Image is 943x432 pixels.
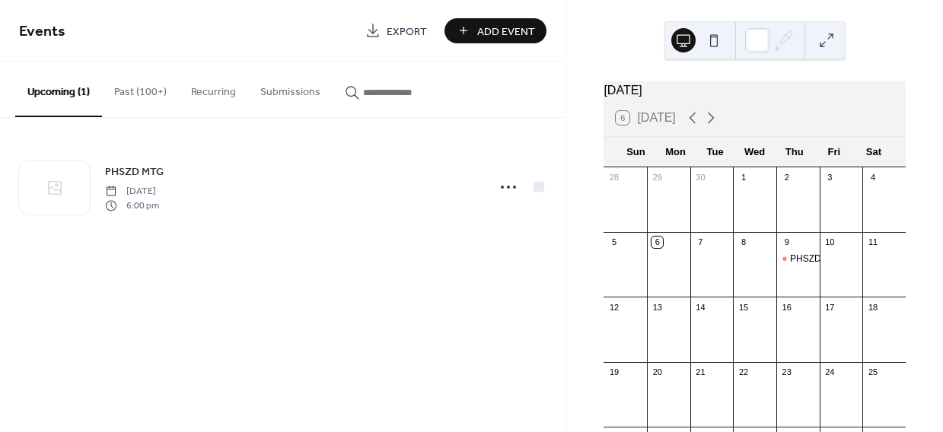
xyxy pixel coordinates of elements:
button: Add Event [444,18,546,43]
div: 13 [651,301,663,313]
div: 4 [867,172,878,183]
div: 12 [608,301,620,313]
div: 3 [824,172,836,183]
div: 10 [824,237,836,248]
div: 24 [824,367,836,378]
span: PHSZD MTG [105,164,164,180]
div: Tue [696,137,735,167]
div: 25 [867,367,878,378]
div: 20 [651,367,663,378]
div: 17 [824,301,836,313]
div: Wed [735,137,775,167]
button: Submissions [248,62,333,116]
div: 23 [781,367,792,378]
div: 22 [738,367,749,378]
div: 6 [651,237,663,248]
button: Recurring [179,62,248,116]
div: 11 [867,237,878,248]
div: Fri [814,137,854,167]
div: PHSZD MTG [776,253,820,265]
div: 7 [695,237,706,248]
div: 8 [738,237,749,248]
span: Events [19,17,65,46]
div: Sun [616,137,655,167]
div: 2 [781,172,792,183]
div: [DATE] [604,81,906,100]
span: Add Event [477,24,535,40]
div: 28 [608,172,620,183]
div: 1 [738,172,749,183]
span: Export [387,24,427,40]
a: PHSZD MTG [105,163,164,180]
span: 6:00 pm [105,199,159,212]
div: PHSZD MTG [790,253,844,265]
div: 30 [695,172,706,183]
div: 21 [695,367,706,378]
button: Upcoming (1) [15,62,102,117]
div: 29 [651,172,663,183]
div: 16 [781,301,792,313]
span: [DATE] [105,185,159,199]
div: 9 [781,237,792,248]
div: Sat [854,137,894,167]
button: Past (100+) [102,62,179,116]
div: 19 [608,367,620,378]
div: Mon [655,137,695,167]
div: 14 [695,301,706,313]
div: Thu [775,137,814,167]
a: Export [354,18,438,43]
div: 18 [867,301,878,313]
div: 5 [608,237,620,248]
div: 15 [738,301,749,313]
